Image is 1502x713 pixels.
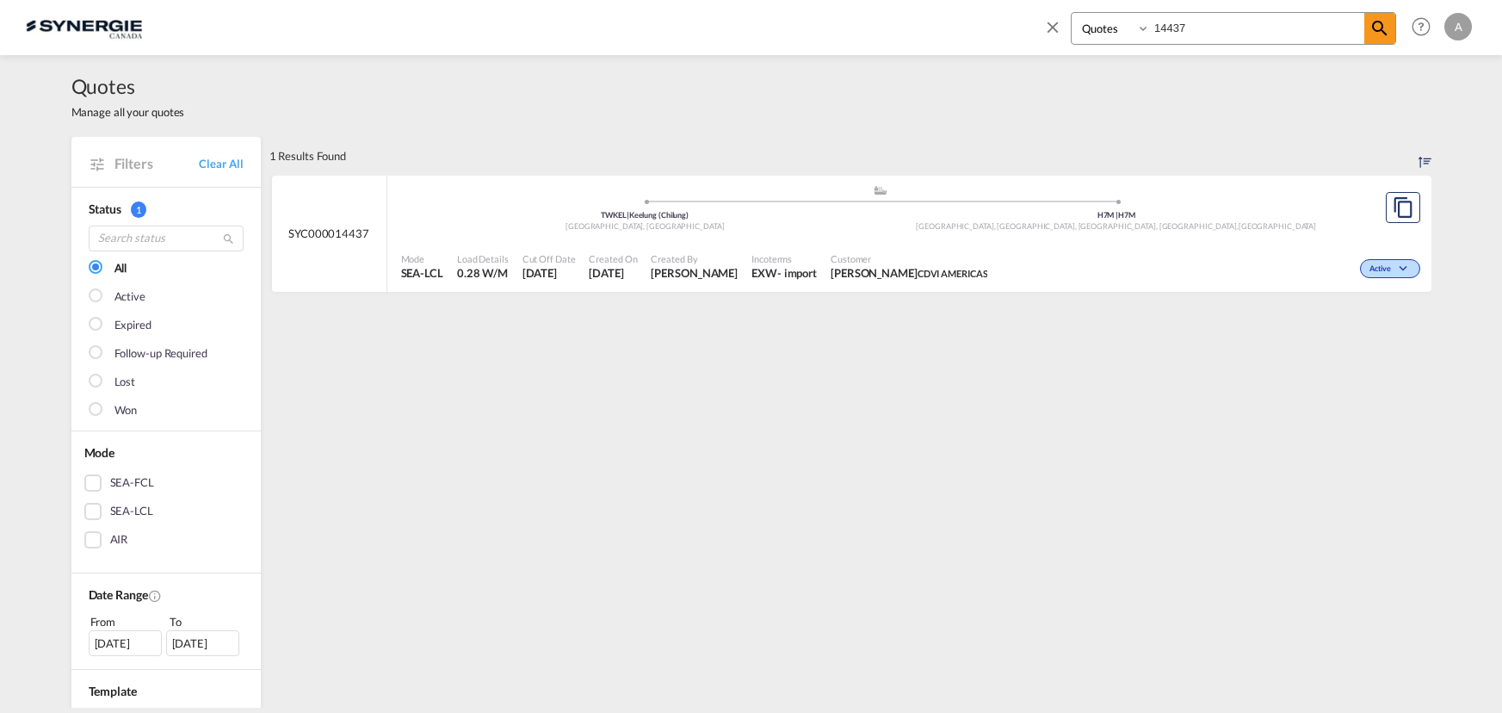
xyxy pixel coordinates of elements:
span: Adriana Groposila [651,265,738,281]
div: Help [1406,12,1444,43]
span: | [1116,210,1118,220]
span: SYC000014437 [288,226,369,241]
div: A [1444,13,1472,40]
div: EXW [751,265,777,281]
md-icon: icon-magnify [222,232,235,245]
span: Mode [84,445,115,460]
span: Status [89,201,121,216]
span: Quotes [71,72,185,100]
div: AIR [110,531,128,549]
md-icon: icon-chevron-down [1395,264,1416,274]
span: DENISE DIONNE CDVI AMERICAS [831,265,987,281]
span: Cut Off Date [522,252,576,265]
span: , [1237,221,1239,231]
span: | [627,210,629,220]
div: [DATE] [89,630,162,656]
span: Created On [589,252,637,265]
md-icon: assets/icons/custom/ship-fill.svg [870,186,891,195]
span: Customer [831,252,987,265]
span: 1 [131,201,146,218]
span: CDVI AMERICAS [918,268,988,279]
span: 2 Sep 2025 [589,265,637,281]
span: [GEOGRAPHIC_DATA], [GEOGRAPHIC_DATA], [GEOGRAPHIC_DATA], [GEOGRAPHIC_DATA] [916,221,1239,231]
a: Clear All [199,156,243,171]
div: [DATE] [166,630,239,656]
span: icon-close [1043,12,1071,53]
span: Load Details [457,252,509,265]
md-icon: Created On [148,589,162,603]
span: Template [89,684,137,698]
span: Mode [401,252,443,265]
span: TWKEL Keelung (Chilung) [601,210,689,220]
md-checkbox: SEA-FCL [84,474,248,492]
input: Search status [89,226,244,251]
button: Copy Quote [1386,192,1420,223]
div: Change Status Here [1360,259,1419,278]
div: Active [114,288,145,306]
div: SEA-LCL [110,503,153,520]
div: SEA-FCL [110,474,154,492]
md-icon: icon-magnify [1369,18,1390,39]
span: Active [1369,263,1394,276]
md-checkbox: SEA-LCL [84,503,248,520]
span: 2 Sep 2025 [522,265,576,281]
md-icon: icon-close [1043,17,1062,36]
span: From To [DATE][DATE] [89,613,244,656]
md-checkbox: AIR [84,531,248,549]
div: Sort by: Created On [1419,137,1431,175]
span: Filters [114,154,200,173]
span: [GEOGRAPHIC_DATA], [GEOGRAPHIC_DATA] [566,221,724,231]
span: SEA-LCL [401,265,443,281]
span: icon-magnify [1364,13,1395,44]
div: Won [114,402,138,419]
div: To [168,613,244,630]
img: 1f56c880d42311ef80fc7dca854c8e59.png [26,8,142,46]
div: From [89,613,164,630]
span: Date Range [89,587,148,602]
div: - import [777,265,817,281]
span: Help [1406,12,1436,41]
input: Enter Quotation Number [1150,13,1364,43]
div: Lost [114,374,136,391]
span: Created By [651,252,738,265]
div: 1 Results Found [269,137,347,175]
div: Follow-up Required [114,345,207,363]
div: EXW import [751,265,817,281]
span: H7M [1097,210,1119,220]
span: Incoterms [751,252,817,265]
span: 0.28 W/M [457,266,508,280]
span: H7M [1118,210,1135,220]
div: Expired [114,317,151,334]
div: All [114,260,127,277]
span: Manage all your quotes [71,104,185,120]
md-icon: assets/icons/custom/copyQuote.svg [1393,197,1413,218]
div: SYC000014437 assets/icons/custom/ship-fill.svgassets/icons/custom/roll-o-plane.svgOriginKeelung (... [272,176,1431,293]
span: [GEOGRAPHIC_DATA] [1239,221,1316,231]
div: Status 1 [89,201,244,218]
